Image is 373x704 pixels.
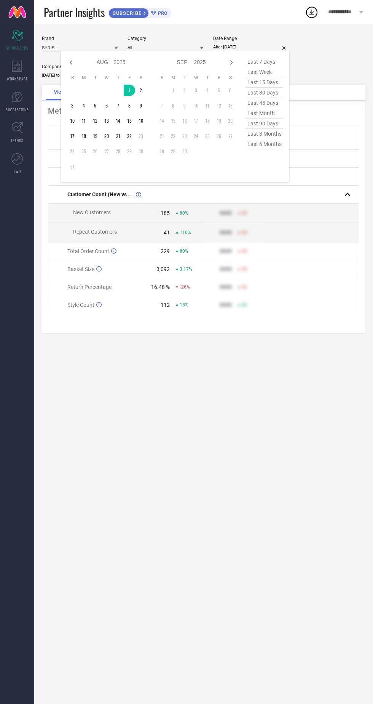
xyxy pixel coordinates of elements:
[225,75,236,81] th: Saturday
[44,5,105,20] span: Partner Insights
[67,100,78,111] td: Sun Aug 03 2025
[78,146,89,157] td: Mon Aug 25 2025
[245,129,284,139] span: last 3 months
[73,209,111,215] span: New Customers
[213,100,225,111] td: Fri Sep 12 2025
[227,58,236,67] div: Next month
[180,302,188,308] span: 18%
[213,130,225,142] td: Fri Sep 26 2025
[190,100,202,111] td: Wed Sep 10 2025
[167,130,179,142] td: Mon Sep 22 2025
[156,115,167,127] td: Sun Sep 14 2025
[78,115,89,127] td: Mon Aug 11 2025
[161,248,170,254] div: 229
[202,130,213,142] td: Thu Sep 25 2025
[6,45,29,51] span: SCORECARDS
[220,302,232,308] div: 9999
[151,284,170,290] div: 16.48 %
[124,100,135,111] td: Fri Aug 08 2025
[180,284,190,290] span: -26%
[156,100,167,111] td: Sun Sep 07 2025
[242,249,247,254] span: 50
[245,108,284,119] span: last month
[242,210,247,216] span: 50
[42,36,118,41] div: Brand
[245,98,284,108] span: last 45 days
[89,75,101,81] th: Tuesday
[112,130,124,142] td: Thu Aug 21 2025
[167,146,179,157] td: Mon Sep 29 2025
[67,115,78,127] td: Sun Aug 10 2025
[6,107,29,112] span: SUGGESTIONS
[213,85,225,96] td: Fri Sep 05 2025
[78,75,89,81] th: Monday
[190,75,202,81] th: Wednesday
[161,210,170,216] div: 185
[167,75,179,81] th: Monday
[135,85,147,96] td: Sat Aug 02 2025
[112,146,124,157] td: Thu Aug 28 2025
[78,100,89,111] td: Mon Aug 04 2025
[305,5,319,19] div: Open download list
[124,85,135,96] td: Fri Aug 01 2025
[101,130,112,142] td: Wed Aug 20 2025
[242,266,247,272] span: 50
[180,230,191,235] span: 116%
[242,230,247,235] span: 50
[245,67,284,77] span: last week
[42,64,118,69] div: Comparison Period
[156,75,167,81] th: Sunday
[245,88,284,98] span: last 30 days
[89,100,101,111] td: Tue Aug 05 2025
[156,266,170,272] div: 3,092
[220,266,232,272] div: 9999
[180,249,188,254] span: 80%
[225,130,236,142] td: Sat Sep 27 2025
[14,168,21,174] span: FWD
[167,115,179,127] td: Mon Sep 15 2025
[190,85,202,96] td: Wed Sep 03 2025
[164,229,170,236] div: 41
[67,58,76,67] div: Previous month
[48,106,359,115] div: Metrics
[124,115,135,127] td: Fri Aug 15 2025
[190,130,202,142] td: Wed Sep 24 2025
[101,100,112,111] td: Wed Aug 06 2025
[89,115,101,127] td: Tue Aug 12 2025
[124,146,135,157] td: Fri Aug 29 2025
[135,146,147,157] td: Sat Aug 30 2025
[202,75,213,81] th: Thursday
[112,100,124,111] td: Thu Aug 07 2025
[167,100,179,111] td: Mon Sep 08 2025
[179,146,190,157] td: Tue Sep 30 2025
[213,36,289,41] div: Date Range
[135,100,147,111] td: Sat Aug 09 2025
[124,75,135,81] th: Friday
[179,100,190,111] td: Tue Sep 09 2025
[202,115,213,127] td: Thu Sep 18 2025
[179,115,190,127] td: Tue Sep 16 2025
[7,76,28,82] span: WORKSPACE
[179,85,190,96] td: Tue Sep 02 2025
[225,85,236,96] td: Sat Sep 06 2025
[220,210,232,216] div: 9999
[156,130,167,142] td: Sun Sep 21 2025
[179,75,190,81] th: Tuesday
[225,100,236,111] td: Sat Sep 13 2025
[112,75,124,81] th: Thursday
[220,248,232,254] div: 9999
[42,71,118,79] input: Select comparison period
[89,146,101,157] td: Tue Aug 26 2025
[225,115,236,127] td: Sat Sep 20 2025
[242,284,247,290] span: 50
[245,77,284,88] span: last 15 days
[67,146,78,157] td: Sun Aug 24 2025
[67,130,78,142] td: Sun Aug 17 2025
[220,229,232,236] div: 9999
[67,191,134,197] span: Customer Count (New vs Repeat)
[89,130,101,142] td: Tue Aug 19 2025
[167,85,179,96] td: Mon Sep 01 2025
[108,6,171,18] a: SUBSCRIBEPRO
[67,266,94,272] span: Basket Size
[161,302,170,308] div: 112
